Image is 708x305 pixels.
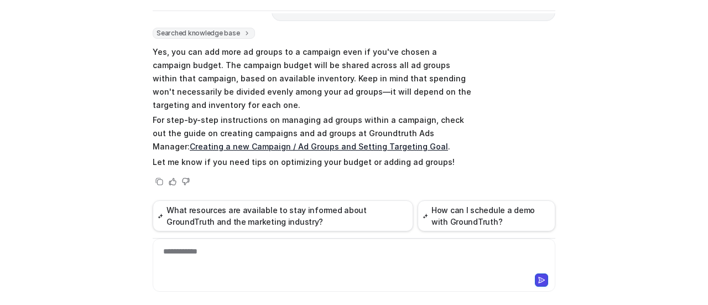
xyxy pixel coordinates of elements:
p: Let me know if you need tips on optimizing your budget or adding ad groups! [153,156,476,169]
p: For step-by-step instructions on managing ad groups within a campaign, check out the guide on cre... [153,113,476,153]
span: Searched knowledge base [153,28,255,39]
a: Creating a new Campaign / Ad Groups and Setting Targeting Goal [190,142,448,151]
p: Yes, you can add more ad groups to a campaign even if you've chosen a campaign budget. The campai... [153,45,476,112]
button: What resources are available to stay informed about GroundTruth and the marketing industry? [153,200,413,231]
button: How can I schedule a demo with GroundTruth? [418,200,555,231]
